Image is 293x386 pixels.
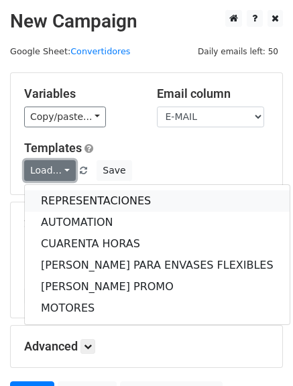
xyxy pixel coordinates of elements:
[25,233,290,255] a: CUARENTA HORAS
[226,322,293,386] div: Widget de chat
[157,86,270,101] h5: Email column
[97,160,131,181] button: Save
[24,86,137,101] h5: Variables
[24,339,269,354] h5: Advanced
[25,255,290,276] a: [PERSON_NAME] PARA ENVASES FLEXIBLES
[226,322,293,386] iframe: Chat Widget
[24,141,82,155] a: Templates
[70,46,130,56] a: Convertidores
[10,46,130,56] small: Google Sheet:
[25,190,290,212] a: REPRESENTACIONES
[25,276,290,298] a: [PERSON_NAME] PROMO
[24,107,106,127] a: Copy/paste...
[25,212,290,233] a: AUTOMATION
[24,160,76,181] a: Load...
[193,46,283,56] a: Daily emails left: 50
[193,44,283,59] span: Daily emails left: 50
[10,10,283,33] h2: New Campaign
[25,298,290,319] a: MOTORES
